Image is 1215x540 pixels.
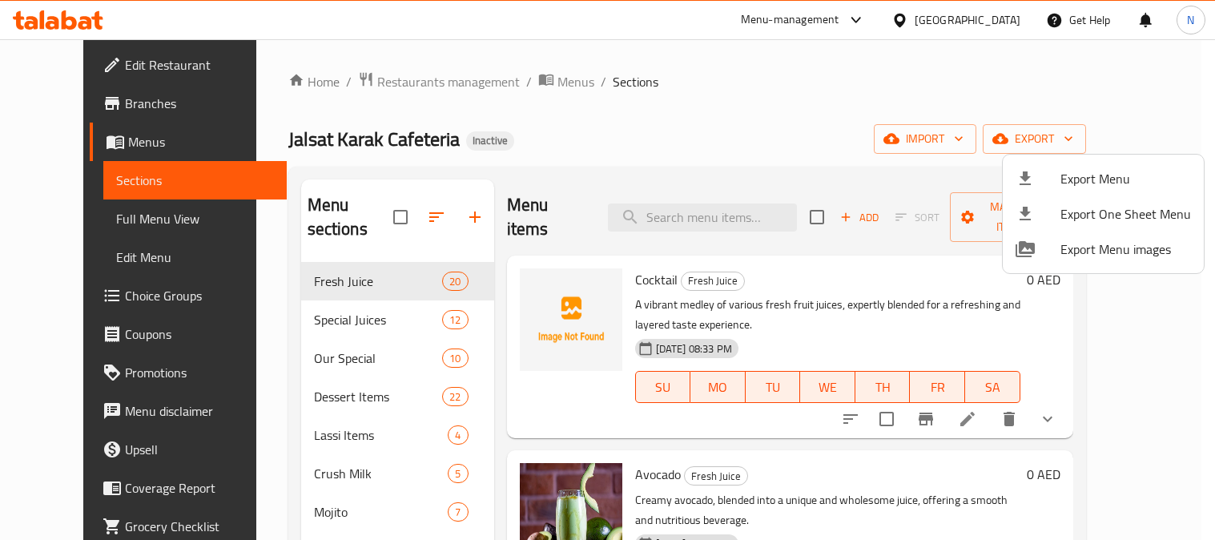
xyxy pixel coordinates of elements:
[1060,169,1191,188] span: Export Menu
[1003,196,1204,232] li: Export one sheet menu items
[1003,232,1204,267] li: Export Menu images
[1060,204,1191,224] span: Export One Sheet Menu
[1003,161,1204,196] li: Export menu items
[1060,240,1191,259] span: Export Menu images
